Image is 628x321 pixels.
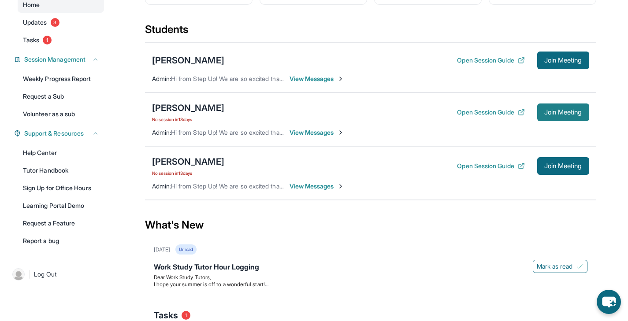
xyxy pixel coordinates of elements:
[12,268,25,280] img: user-img
[152,155,224,168] div: [PERSON_NAME]
[23,0,40,9] span: Home
[34,270,57,279] span: Log Out
[544,58,582,63] span: Join Meeting
[182,311,190,320] span: 1
[18,71,104,87] a: Weekly Progress Report
[23,36,39,44] span: Tasks
[152,129,171,136] span: Admin :
[537,157,589,175] button: Join Meeting
[537,103,589,121] button: Join Meeting
[18,162,104,178] a: Tutor Handbook
[597,290,621,314] button: chat-button
[154,262,587,274] div: Work Study Tutor Hour Logging
[337,183,344,190] img: Chevron-Right
[21,129,99,138] button: Support & Resources
[152,116,224,123] span: No session in 13 days
[21,55,99,64] button: Session Management
[18,180,104,196] a: Sign Up for Office Hours
[337,129,344,136] img: Chevron-Right
[152,102,224,114] div: [PERSON_NAME]
[23,18,47,27] span: Updates
[18,15,104,30] a: Updates3
[175,244,197,255] div: Unread
[154,281,268,288] span: I hope your summer is off to a wonderful start!
[576,263,583,270] img: Mark as read
[9,265,104,284] a: |Log Out
[152,182,171,190] span: Admin :
[290,182,345,191] span: View Messages
[24,129,84,138] span: Support & Resources
[28,269,30,280] span: |
[18,89,104,104] a: Request a Sub
[154,246,170,253] div: [DATE]
[152,75,171,82] span: Admin :
[152,170,224,177] span: No session in 13 days
[154,274,212,280] span: Dear Work Study Tutors,
[337,75,344,82] img: Chevron-Right
[457,162,524,170] button: Open Session Guide
[51,18,59,27] span: 3
[18,233,104,249] a: Report a bug
[18,215,104,231] a: Request a Feature
[43,36,52,44] span: 1
[290,74,345,83] span: View Messages
[457,108,524,117] button: Open Session Guide
[533,260,587,273] button: Mark as read
[152,54,224,66] div: [PERSON_NAME]
[18,198,104,214] a: Learning Portal Demo
[145,206,596,244] div: What's New
[24,55,85,64] span: Session Management
[457,56,524,65] button: Open Session Guide
[544,163,582,169] span: Join Meeting
[544,110,582,115] span: Join Meeting
[145,22,596,42] div: Students
[290,128,345,137] span: View Messages
[537,52,589,69] button: Join Meeting
[18,145,104,161] a: Help Center
[18,32,104,48] a: Tasks1
[18,106,104,122] a: Volunteer as a sub
[537,262,573,271] span: Mark as read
